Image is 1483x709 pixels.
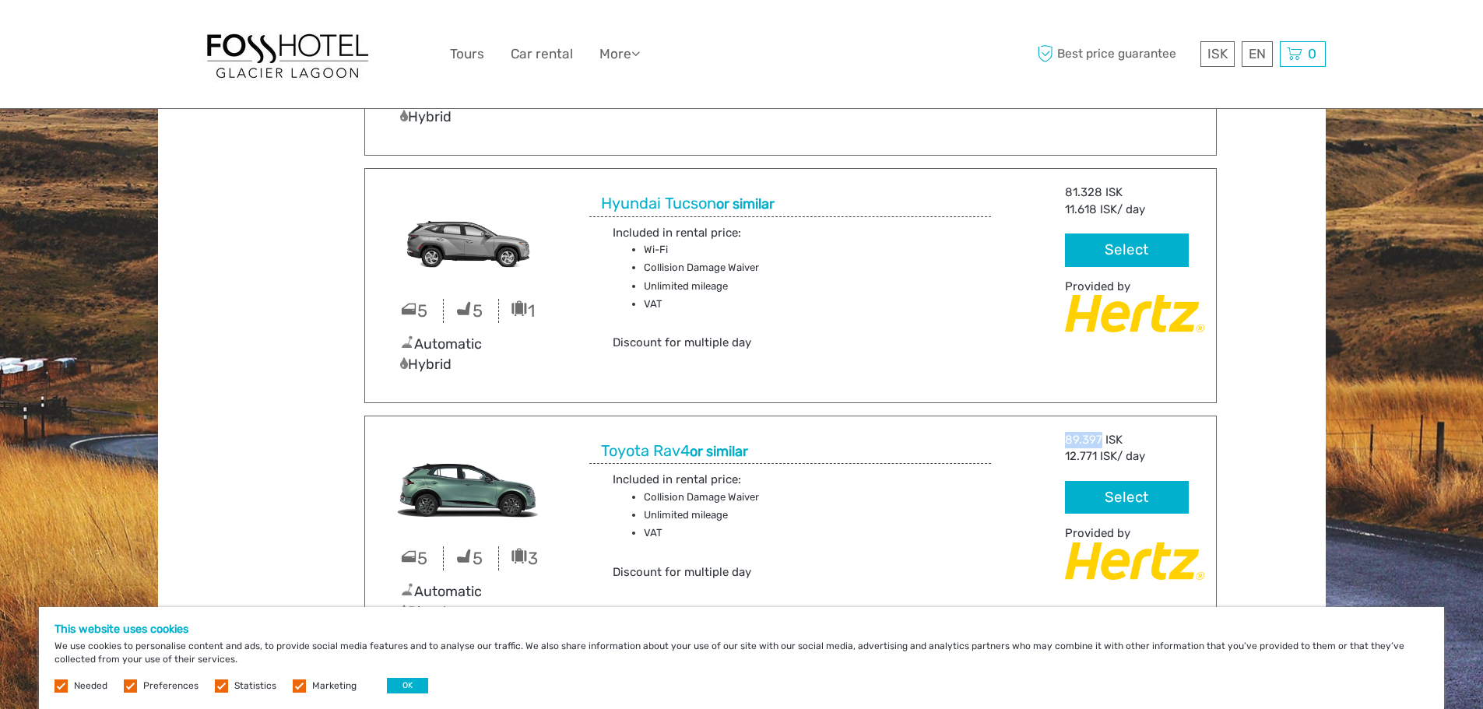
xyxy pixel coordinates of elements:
button: OK [387,678,428,693]
button: Select [1065,233,1188,267]
li: VAT [644,525,842,542]
label: Marketing [312,679,357,693]
li: Collision Damage Waiver [644,259,842,276]
a: Car rental [511,43,573,65]
span: 11.618 ISK [1065,202,1117,216]
div: 1 [499,299,554,323]
div: 5 [444,546,499,570]
strong: or similar [690,443,748,460]
span: 12.771 ISK [1065,449,1117,463]
div: 81.328 ISK [1065,184,1204,201]
a: More [599,43,640,65]
div: Automatic Hybrid [388,335,554,374]
div: Automatic Diesel [388,582,554,622]
li: Unlimited mileage [644,278,842,295]
div: 5 [388,299,444,323]
img: IFAI.png [377,184,566,291]
a: Tours [450,43,484,65]
span: 0 [1306,46,1319,61]
label: Needed [74,679,107,693]
div: / day [1065,202,1188,218]
div: 5 [388,546,444,570]
div: 3 [499,546,554,570]
li: VAT [644,296,842,313]
li: Unlimited mileage [644,507,842,524]
span: Discount for multiple day [613,335,751,349]
span: Best price guarantee [1034,41,1197,67]
div: Provided by [1065,525,1204,542]
div: 89.397 ISK [1065,432,1204,448]
div: We use cookies to personalise content and ads, to provide social media features and to analyse ou... [39,607,1444,709]
h5: This website uses cookies [54,623,1429,636]
h3: Toyota Rav4 [601,441,756,461]
div: 5 [444,299,499,323]
span: Included in rental price: [613,226,741,240]
img: IFAR.jpg [377,432,566,539]
li: Collision Damage Waiver [644,489,842,506]
img: Hertz_Car_Rental.png [1065,542,1204,580]
div: Provided by [1065,279,1204,295]
span: Included in rental price: [613,472,741,486]
div: EN [1242,41,1273,67]
label: Preferences [143,679,199,693]
label: Statistics [234,679,276,693]
img: 1303-6910c56d-1cb8-4c54-b886-5f11292459f5_logo_big.jpg [202,26,373,82]
span: Discount for multiple day [613,565,751,579]
div: / day [1065,448,1188,465]
h3: Hyundai Tucson [601,194,782,213]
span: ISK [1207,46,1228,61]
strong: or similar [716,195,775,212]
li: Wi-Fi [644,241,842,258]
button: Select [1065,481,1188,514]
img: Hertz_Car_Rental.png [1065,295,1204,332]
